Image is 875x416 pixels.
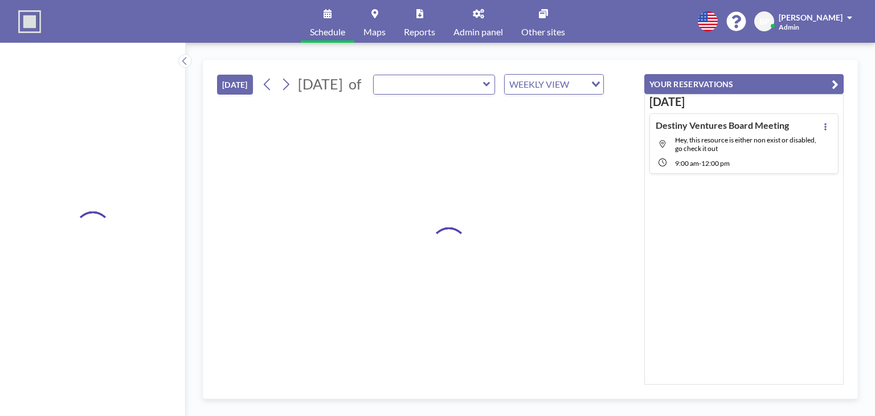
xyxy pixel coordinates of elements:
[18,10,41,33] img: organization-logo
[363,27,386,36] span: Maps
[298,75,343,92] span: [DATE]
[521,27,565,36] span: Other sites
[649,95,839,109] h3: [DATE]
[507,77,571,92] span: WEEKLY VIEW
[644,74,844,94] button: YOUR RESERVATIONS
[573,77,584,92] input: Search for option
[675,136,816,153] span: Hey, this resource is either non exist or disabled, go check it out
[779,23,799,31] span: Admin
[505,75,603,94] div: Search for option
[779,13,843,22] span: [PERSON_NAME]
[656,120,789,131] h4: Destiny Ventures Board Meeting
[310,27,345,36] span: Schedule
[701,159,730,168] span: 12:00 PM
[453,27,503,36] span: Admin panel
[217,75,253,95] button: [DATE]
[675,159,699,168] span: 9:00 AM
[759,17,770,27] span: BP
[699,159,701,168] span: -
[404,27,435,36] span: Reports
[349,75,361,93] span: of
